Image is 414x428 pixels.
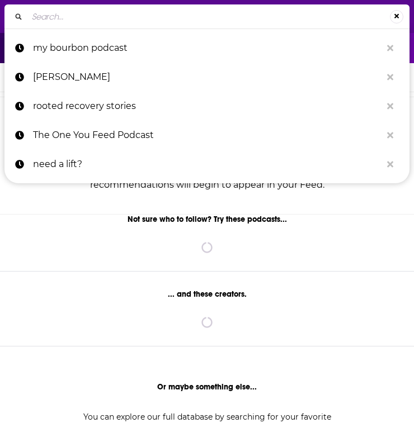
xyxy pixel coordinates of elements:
[4,92,410,121] a: rooted recovery stories
[4,63,410,92] a: [PERSON_NAME]
[33,92,382,121] p: rooted recovery stories
[33,34,382,63] p: my bourbon podcast
[4,34,410,63] a: my bourbon podcast
[27,8,390,26] input: Search...
[33,121,382,150] p: The One You Feed Podcast
[4,121,410,150] a: The One You Feed Podcast
[4,4,410,28] div: Search...
[33,150,382,179] p: need a lift?
[4,150,410,179] a: need a lift?
[33,63,382,92] p: mel robbins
